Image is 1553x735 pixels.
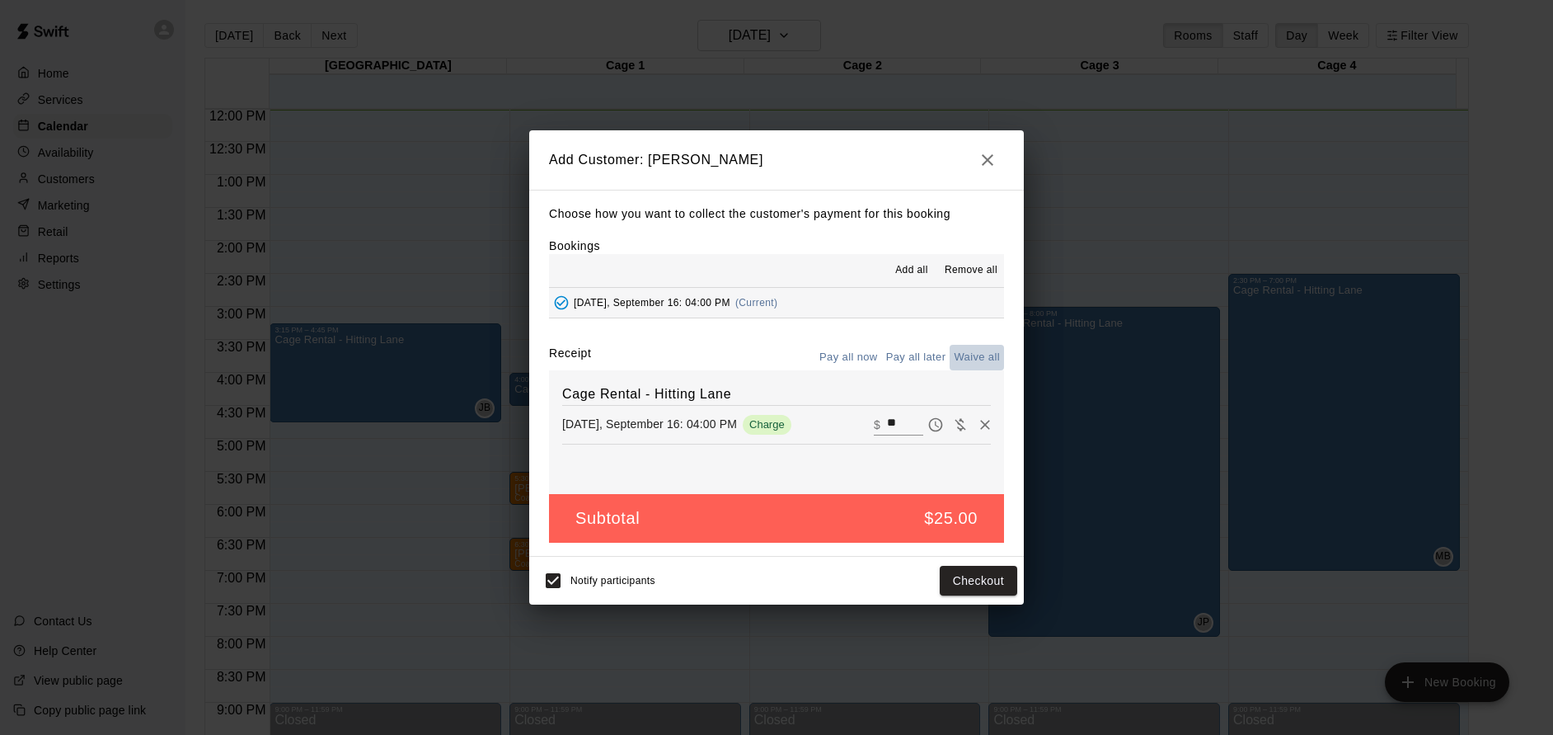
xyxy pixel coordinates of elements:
h6: Cage Rental - Hitting Lane [562,384,991,405]
button: Add all [885,257,938,284]
button: Remove [973,412,997,437]
span: Waive payment [948,417,973,431]
h5: $25.00 [924,507,978,530]
span: Notify participants [570,575,655,587]
h2: Add Customer: [PERSON_NAME] [529,130,1024,190]
button: Pay all now [815,345,882,370]
h5: Subtotal [575,507,640,530]
button: Waive all [950,345,1004,370]
span: Charge [743,418,791,431]
span: [DATE], September 16: 04:00 PM [574,297,730,309]
span: Pay later [923,417,948,431]
button: Remove all [938,257,1004,284]
span: (Current) [735,297,778,309]
label: Receipt [549,345,591,370]
p: [DATE], September 16: 04:00 PM [562,416,737,432]
button: Pay all later [882,345,950,370]
button: Added - Collect Payment [549,290,574,315]
label: Bookings [549,239,600,252]
button: Checkout [940,566,1017,596]
p: Choose how you want to collect the customer's payment for this booking [549,204,1004,224]
span: Remove all [945,262,997,279]
p: $ [874,417,880,433]
span: Add all [895,262,928,279]
button: Added - Collect Payment[DATE], September 16: 04:00 PM(Current) [549,288,1004,318]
